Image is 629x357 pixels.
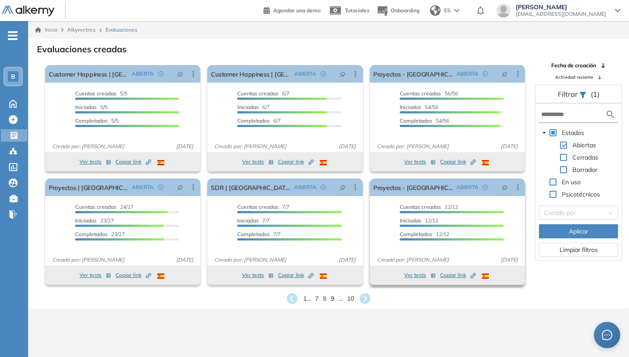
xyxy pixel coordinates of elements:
span: ABIERTA [132,183,154,191]
span: ... [339,294,343,303]
a: Proyectos - [GEOGRAPHIC_DATA] [373,178,453,196]
a: Proyectos - [GEOGRAPHIC_DATA] [373,65,453,83]
span: 12/12 [400,204,458,210]
span: Copiar link [440,271,476,279]
span: [DATE] [335,256,359,264]
span: Evaluaciones [105,26,137,34]
span: Copiar link [440,158,476,166]
span: Fecha de creación [551,62,596,69]
a: SDR | [GEOGRAPHIC_DATA] [211,178,290,196]
button: Copiar link [278,157,314,167]
span: ABIERTA [456,70,478,78]
span: Estados [562,129,584,137]
span: ABIERTA [456,183,478,191]
span: Psicotécnicos [562,190,600,198]
a: Customer Happiness | [GEOGRAPHIC_DATA] [49,65,128,83]
span: Iniciadas [237,104,259,110]
i: - [8,35,18,36]
span: Tutoriales [345,7,369,14]
img: ESP [320,160,327,165]
img: ESP [157,160,164,165]
img: world [430,5,441,16]
button: Copiar link [440,270,476,280]
span: Copiar link [116,158,151,166]
span: pushpin [502,184,508,191]
span: pushpin [502,70,508,77]
span: Completados [400,117,432,124]
span: En uso [562,178,581,186]
span: Creado por: [PERSON_NAME] [373,142,452,150]
a: Inicio [35,26,58,34]
span: Completados [400,231,432,237]
span: Actividad reciente [555,74,593,80]
span: Creado por: [PERSON_NAME] [211,256,290,264]
span: pushpin [340,70,346,77]
span: Creado por: [PERSON_NAME] [211,142,290,150]
span: Completados [237,117,270,124]
span: 8 [323,294,326,303]
span: check-circle [158,71,163,76]
img: ESP [157,273,164,279]
img: arrow [454,9,459,12]
span: 1 ... [303,294,311,303]
span: [DATE] [173,256,197,264]
span: B [11,73,15,80]
span: pushpin [177,184,183,191]
span: 10 [347,294,354,303]
span: ES [444,7,451,15]
span: Iniciadas [75,104,97,110]
span: 6/7 [237,90,289,97]
span: Cuentas creadas [237,204,278,210]
span: Completados [237,231,270,237]
button: Copiar link [440,157,476,167]
span: Cerradas [572,153,598,161]
span: [EMAIL_ADDRESS][DOMAIN_NAME] [516,11,606,18]
button: pushpin [170,67,190,81]
span: [DATE] [497,256,521,264]
span: Creado por: [PERSON_NAME] [49,142,128,150]
button: Ver tests [80,157,111,167]
button: Limpiar filtros [539,243,618,257]
span: (1) [591,89,600,99]
span: check-circle [321,71,326,76]
span: Abiertas [572,141,596,149]
span: Psicotécnicos [560,189,602,200]
span: 7/7 [237,204,289,210]
span: Copiar link [116,271,151,279]
span: Iniciadas [237,217,259,224]
button: pushpin [495,180,514,194]
span: 12/12 [400,231,449,237]
span: message [602,330,612,340]
span: Onboarding [390,7,419,14]
span: Alkymetrics [67,26,96,33]
button: Copiar link [116,157,151,167]
img: Logo [2,6,54,17]
span: Iniciadas [400,104,421,110]
h3: Evaluaciones creadas [37,44,127,55]
span: pushpin [177,70,183,77]
span: Estados [560,127,586,138]
button: Aplicar [539,224,618,238]
button: Ver tests [242,157,274,167]
span: check-circle [158,185,163,190]
span: 9 [331,294,334,303]
a: Agendar una demo [264,4,321,15]
span: En uso [560,177,582,187]
span: ABIERTA [132,70,154,78]
img: search icon [605,109,616,120]
span: 23/27 [75,217,114,224]
span: Abiertas [571,140,598,150]
span: Aplicar [569,226,588,236]
span: Cuentas creadas [237,90,278,97]
span: Cuentas creadas [75,90,116,97]
span: 7/7 [237,231,281,237]
img: ESP [320,273,327,279]
img: ESP [482,160,489,165]
span: 7/7 [237,217,270,224]
span: ABIERTA [294,183,316,191]
button: pushpin [170,180,190,194]
span: 54/56 [400,117,449,124]
button: pushpin [495,67,514,81]
span: Iniciadas [400,217,421,224]
button: Ver tests [404,270,436,280]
